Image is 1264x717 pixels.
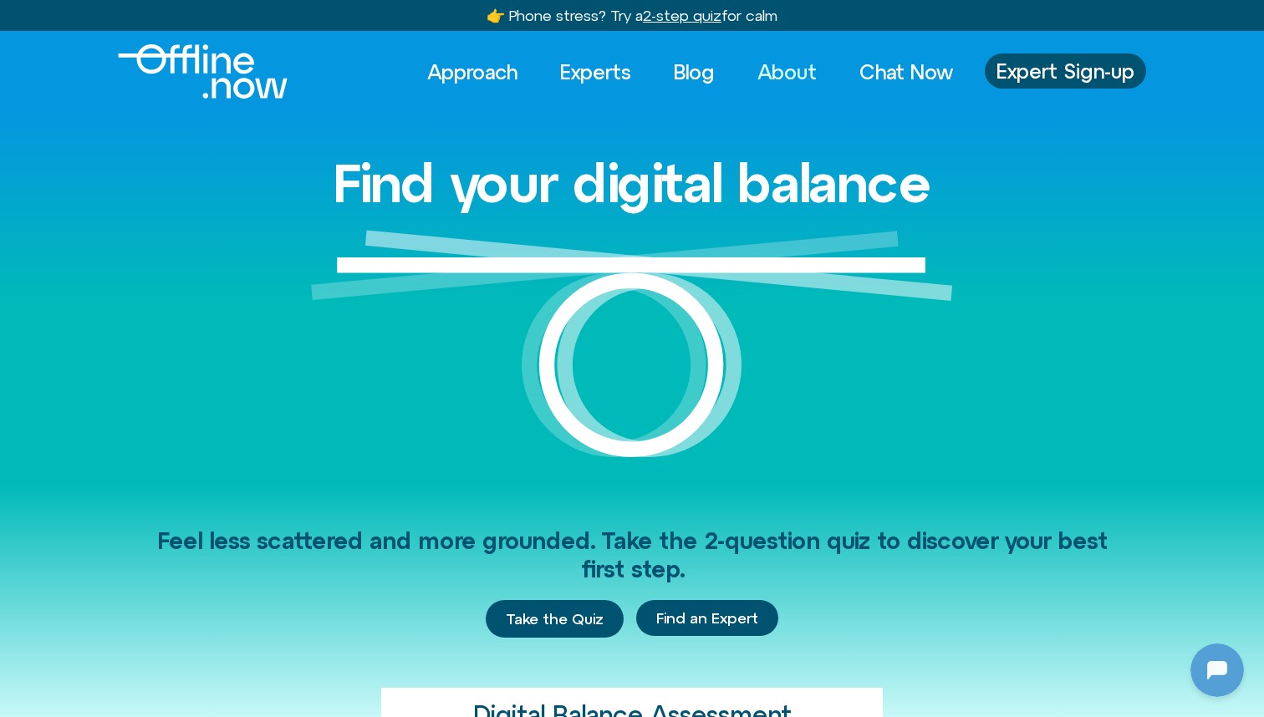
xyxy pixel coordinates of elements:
button: Expand Header Button [4,4,330,39]
a: Blog [659,53,730,90]
span: Take the Quiz [506,610,604,628]
div: Logo [118,44,259,99]
span: Feel less scattered and more grounded. Take the 2-question quiz to discover your best first step. [157,527,1108,582]
h1: Find your digital balance [333,154,931,212]
img: Graphic of a white circle with a white line balancing on top to represent balance. [311,230,953,485]
a: Take the Quiz [486,600,624,638]
span: Find an Expert [656,610,758,627]
a: Expert Sign-up [985,53,1146,89]
a: Find an Expert [636,600,778,637]
span: Expert Sign-up [996,60,1134,82]
svg: Restart Conversation Button [263,8,292,36]
a: Approach [412,53,533,90]
svg: Close Chatbot Button [292,8,320,36]
a: 👉 Phone stress? Try a2-step quizfor calm [487,7,777,24]
img: Offline.Now logo in white. Text of the words offline.now with a line going through the "O" [118,44,288,99]
textarea: Message Input [28,538,259,555]
a: Experts [545,53,646,90]
div: Find an Expert [636,600,778,638]
a: Chat Now [844,53,968,90]
u: 2-step quiz [643,7,721,24]
h2: [DOMAIN_NAME] [49,11,257,33]
svg: Voice Input Button [286,533,313,560]
nav: Menu [412,53,968,90]
iframe: Botpress [1190,643,1244,697]
a: About [742,53,832,90]
img: N5FCcHC.png [15,8,42,35]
